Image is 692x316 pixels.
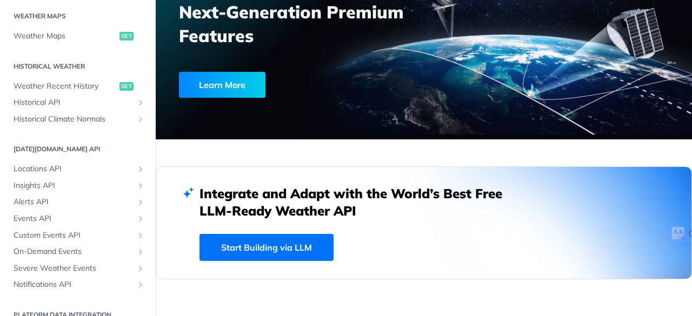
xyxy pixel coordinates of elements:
[136,280,145,289] button: Show subpages for Notifications API
[8,144,148,154] h2: [DATE][DOMAIN_NAME] API
[8,62,148,71] h2: Historical Weather
[8,28,148,44] a: Weather Mapsget
[14,213,134,224] span: Events API
[136,198,145,206] button: Show subpages for Alerts API
[14,246,134,257] span: On-Demand Events
[136,231,145,240] button: Show subpages for Custom Events API
[8,95,148,111] a: Historical APIShow subpages for Historical API
[136,214,145,223] button: Show subpages for Events API
[8,211,148,227] a: Events APIShow subpages for Events API
[14,31,117,42] span: Weather Maps
[14,180,134,191] span: Insights API
[14,197,134,207] span: Alerts API
[179,72,265,98] div: Learn More
[14,263,134,274] span: Severe Weather Events
[136,181,145,190] button: Show subpages for Insights API
[119,82,134,91] span: get
[136,264,145,273] button: Show subpages for Severe Weather Events
[199,185,518,219] h2: Integrate and Adapt with the World’s Best Free LLM-Ready Weather API
[14,97,134,108] span: Historical API
[136,247,145,256] button: Show subpages for On-Demand Events
[8,178,148,194] a: Insights APIShow subpages for Insights API
[179,72,384,98] a: Learn More
[136,165,145,173] button: Show subpages for Locations API
[14,81,117,92] span: Weather Recent History
[8,11,148,21] h2: Weather Maps
[14,164,134,174] span: Locations API
[8,244,148,260] a: On-Demand EventsShow subpages for On-Demand Events
[8,277,148,293] a: Notifications APIShow subpages for Notifications API
[8,161,148,177] a: Locations APIShow subpages for Locations API
[14,114,134,125] span: Historical Climate Normals
[8,78,148,95] a: Weather Recent Historyget
[136,98,145,107] button: Show subpages for Historical API
[8,194,148,210] a: Alerts APIShow subpages for Alerts API
[199,234,334,261] a: Start Building via LLM
[119,32,134,41] span: get
[136,115,145,124] button: Show subpages for Historical Climate Normals
[14,279,134,290] span: Notifications API
[8,227,148,244] a: Custom Events APIShow subpages for Custom Events API
[14,230,134,241] span: Custom Events API
[8,260,148,277] a: Severe Weather EventsShow subpages for Severe Weather Events
[8,111,148,127] a: Historical Climate NormalsShow subpages for Historical Climate Normals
